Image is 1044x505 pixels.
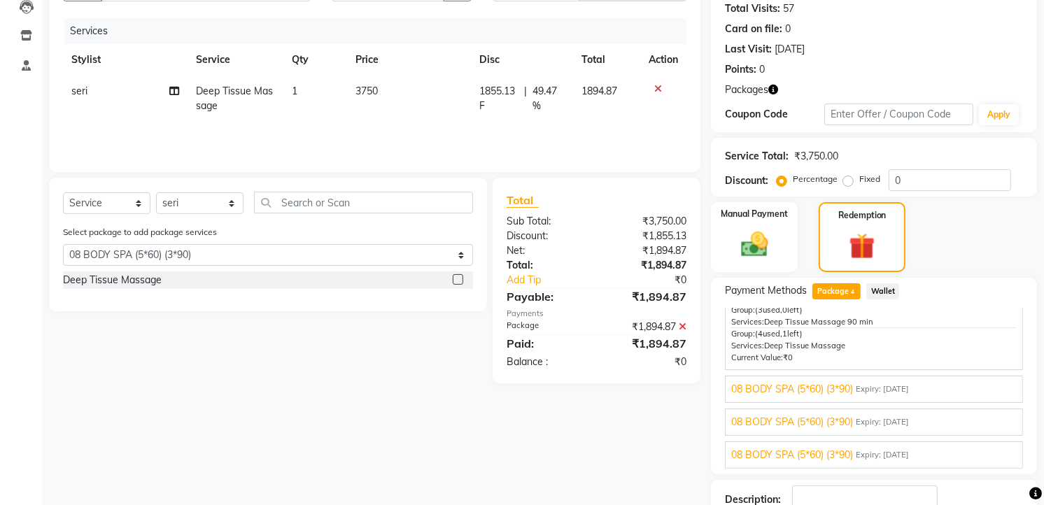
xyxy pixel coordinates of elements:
span: Wallet [866,283,899,299]
span: ₹0 [783,353,793,362]
span: 08 BODY SPA (5*60) (3*90) [731,382,853,397]
span: 49.47 % [533,84,565,113]
span: (3 [755,305,763,315]
span: Services: [731,341,764,350]
div: ₹1,894.87 [597,320,698,334]
span: 0 [782,305,787,315]
div: ₹0 [614,273,698,287]
span: used, left) [755,305,803,315]
span: Expiry: [DATE] [856,449,909,461]
div: Deep Tissue Massage [63,273,162,287]
span: Group: [731,329,755,339]
span: Deep Tissue Massage 90 min [764,317,873,327]
img: _cash.svg [733,229,777,260]
div: Balance : [496,355,597,369]
span: seri [71,85,87,97]
span: 3750 [355,85,378,97]
span: Packages [725,83,768,97]
div: 57 [783,1,794,16]
button: Apply [979,104,1019,125]
span: 1894.87 [581,85,617,97]
div: Discount: [725,173,768,188]
span: Current Value: [731,353,783,362]
span: Services: [731,317,764,327]
div: Services [64,18,697,44]
div: ₹1,855.13 [597,229,698,243]
th: Stylist [63,44,188,76]
div: Discount: [496,229,597,243]
img: _gift.svg [841,230,883,262]
div: Package [496,320,597,334]
label: Fixed [859,173,880,185]
div: ₹1,894.87 [597,243,698,258]
div: Total: [496,258,597,273]
th: Total [573,44,640,76]
div: Payments [507,308,686,320]
div: Last Visit: [725,42,772,57]
div: ₹1,894.87 [597,288,698,305]
th: Service [188,44,283,76]
div: Card on file: [725,22,782,36]
label: Select package to add package services [63,226,217,239]
span: used, left) [755,329,803,339]
input: Search or Scan [254,192,473,213]
div: Sub Total: [496,214,597,229]
span: Group: [731,305,755,315]
span: Expiry: [DATE] [856,383,909,395]
span: 1 [292,85,297,97]
span: 1855.13 F [479,84,519,113]
div: Coupon Code [725,107,824,122]
span: Total [507,193,539,208]
a: Add Tip [496,273,614,287]
div: Total Visits: [725,1,780,16]
span: Package [812,283,861,299]
span: Deep Tissue Massage [764,341,845,350]
div: ₹3,750.00 [597,214,698,229]
label: Manual Payment [721,208,788,220]
span: 1 [782,329,787,339]
th: Disc [471,44,574,76]
span: Payment Methods [725,283,807,298]
span: | [525,84,528,113]
span: 08 BODY SPA (5*60) (3*90) [731,415,853,429]
div: ₹1,894.87 [597,258,698,273]
span: 4 [849,288,856,297]
div: ₹1,894.87 [597,335,698,352]
span: 08 BODY SPA (5*60) (3*90) [731,448,853,462]
span: (4 [755,329,763,339]
th: Qty [283,44,347,76]
th: Price [347,44,470,76]
th: Action [640,44,686,76]
div: [DATE] [775,42,805,57]
div: Net: [496,243,597,258]
div: Points: [725,62,756,77]
div: 0 [759,62,765,77]
div: Paid: [496,335,597,352]
span: Expiry: [DATE] [856,416,909,428]
label: Redemption [838,209,887,222]
span: Deep Tissue Massage [196,85,273,112]
div: Payable: [496,288,597,305]
input: Enter Offer / Coupon Code [824,104,973,125]
div: ₹3,750.00 [794,149,838,164]
div: ₹0 [597,355,698,369]
label: Percentage [793,173,838,185]
div: Service Total: [725,149,789,164]
div: 0 [785,22,791,36]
